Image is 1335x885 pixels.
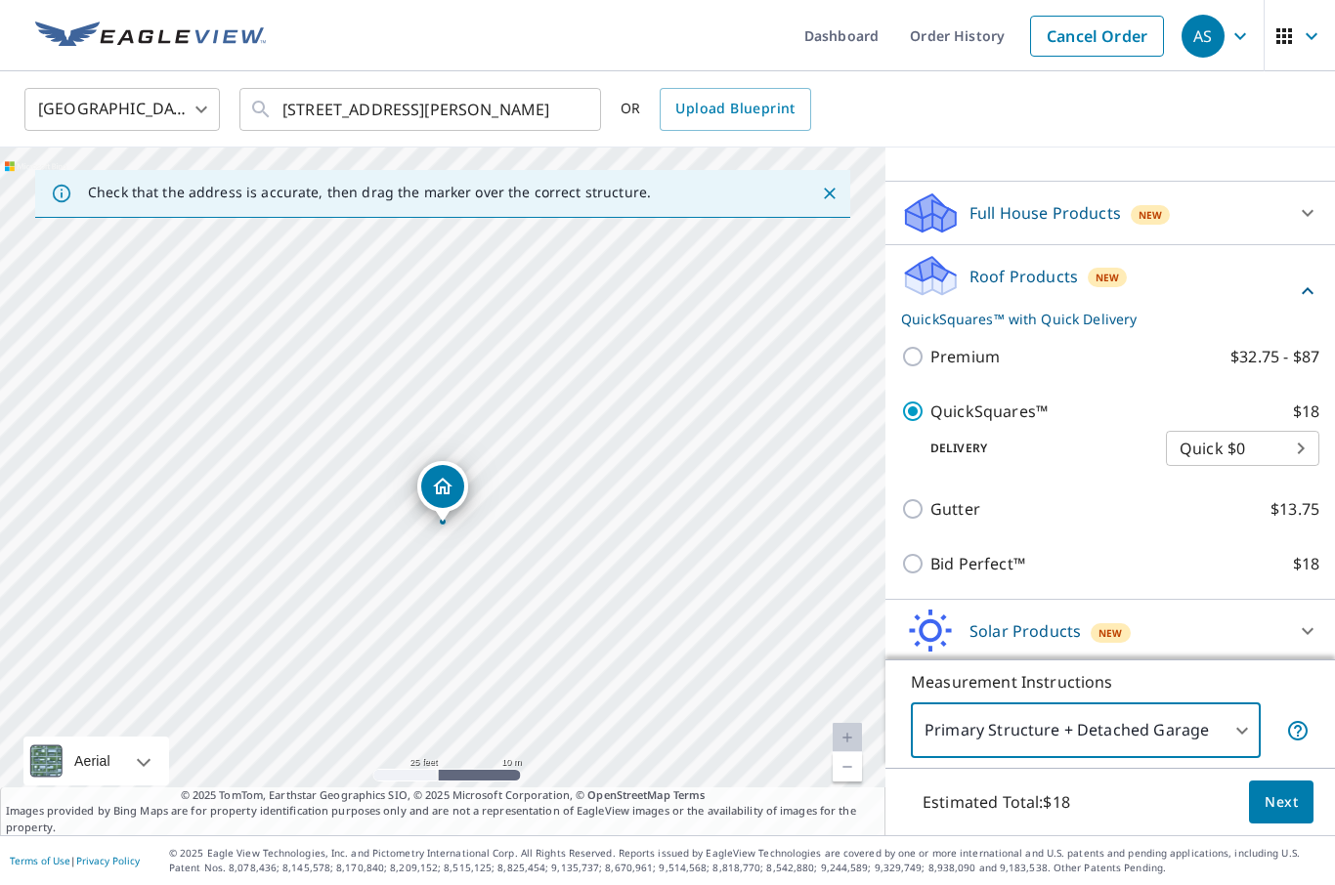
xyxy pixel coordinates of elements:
div: AS [1182,15,1225,58]
p: | [10,855,140,866]
a: Upload Blueprint [660,88,810,131]
p: Full House Products [969,201,1121,225]
p: $32.75 - $87 [1230,345,1319,368]
div: Solar ProductsNew [901,608,1319,654]
p: Delivery [901,440,1166,457]
div: Full House ProductsNew [901,190,1319,236]
p: Measurement Instructions [911,670,1310,694]
a: OpenStreetMap [587,787,669,802]
div: Aerial [68,737,116,785]
span: Next [1265,790,1298,815]
span: New [1096,270,1119,285]
span: Upload Blueprint [675,97,795,121]
div: Quick $0 [1166,421,1319,476]
div: Aerial [23,737,169,785]
p: Roof Products [969,265,1078,288]
a: Privacy Policy [76,854,140,867]
a: Terms of Use [10,854,70,867]
p: $13.75 [1270,497,1319,521]
p: Solar Products [969,619,1081,643]
p: © 2025 Eagle View Technologies, Inc. and Pictometry International Corp. All Rights Reserved. Repo... [169,846,1325,875]
span: Your report will include the primary structure and a detached garage if one exists. [1286,719,1310,742]
button: Next [1249,780,1313,824]
img: EV Logo [35,21,266,51]
p: Check that the address is accurate, then drag the marker over the correct structure. [88,184,651,201]
p: QuickSquares™ with Quick Delivery [901,309,1296,329]
p: Premium [930,345,1000,368]
div: Primary Structure + Detached Garage [911,703,1261,758]
p: Estimated Total: $18 [907,780,1086,823]
div: Roof ProductsNewQuickSquares™ with Quick Delivery [901,253,1319,329]
p: $18 [1293,400,1319,423]
p: Bid Perfect™ [930,552,1025,575]
a: Current Level 20, Zoom Out [833,752,862,781]
div: Dropped pin, building 1, Residential property, 1931 Eastland Dr Evansville, IN 47715 [417,461,468,522]
p: QuickSquares™ [930,400,1048,423]
input: Search by address or latitude-longitude [282,82,561,137]
span: New [1139,207,1162,223]
span: New [1098,625,1122,641]
button: Close [817,181,842,206]
p: Gutter [930,497,980,521]
a: Current Level 20, Zoom In Disabled [833,723,862,752]
p: $18 [1293,552,1319,575]
span: © 2025 TomTom, Earthstar Geographics SIO, © 2025 Microsoft Corporation, © [181,787,706,804]
a: Cancel Order [1030,16,1164,57]
div: OR [621,88,811,131]
div: [GEOGRAPHIC_DATA] [24,82,220,137]
a: Terms [673,787,706,802]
